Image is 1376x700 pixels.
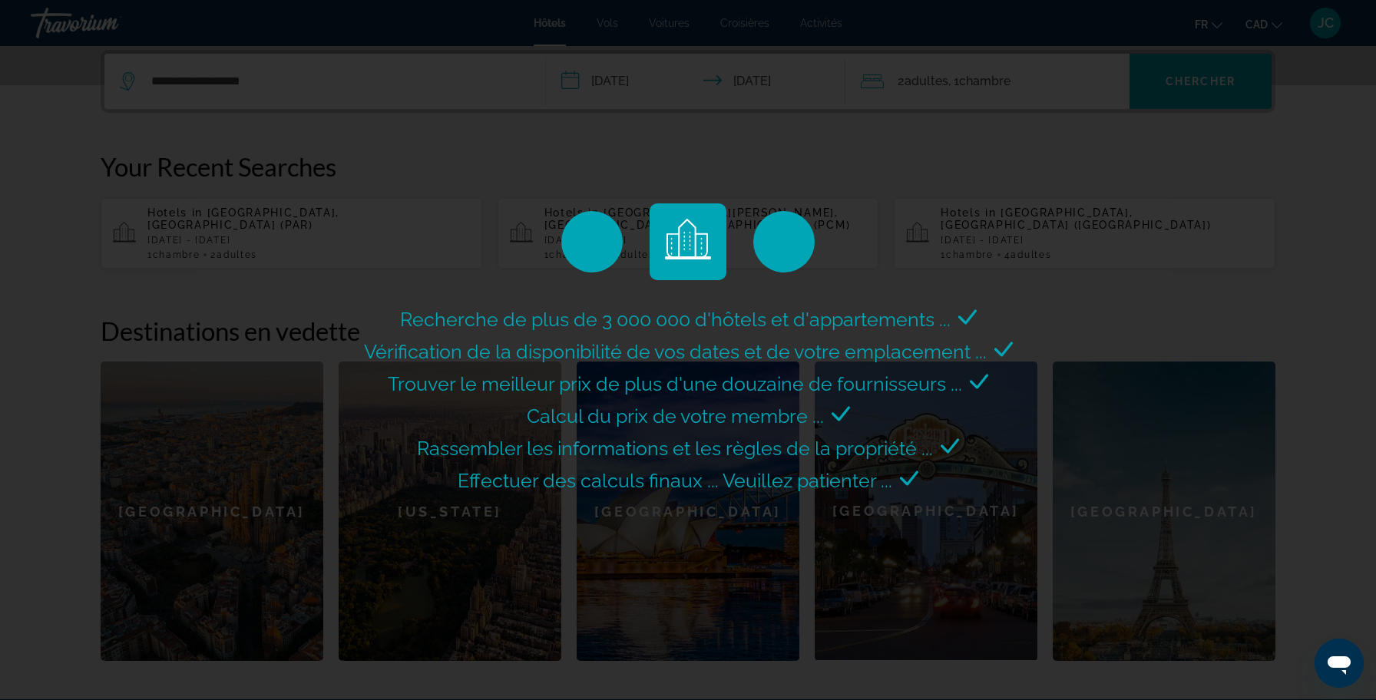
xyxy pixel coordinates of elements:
span: Rassembler les informations et les règles de la propriété ... [417,437,933,460]
span: Recherche de plus de 3 000 000 d'hôtels et d'appartements ... [400,308,951,331]
span: Trouver le meilleur prix de plus d'une douzaine de fournisseurs ... [388,372,962,395]
iframe: Bouton de lancement de la fenêtre de messagerie [1315,639,1364,688]
span: Vérification de la disponibilité de vos dates et de votre emplacement ... [364,340,987,363]
span: Effectuer des calculs finaux ... Veuillez patienter ... [458,469,892,492]
span: Calcul du prix de votre membre ... [527,404,824,428]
